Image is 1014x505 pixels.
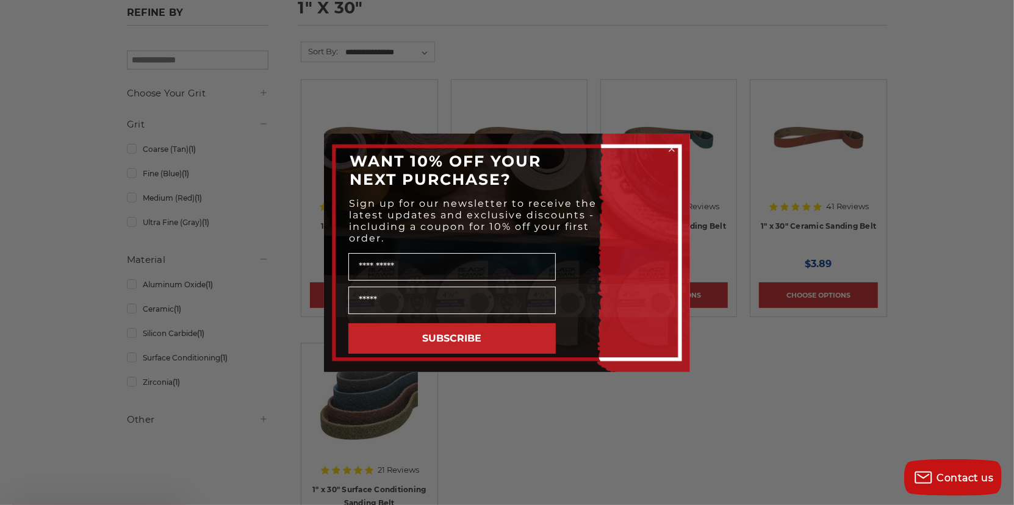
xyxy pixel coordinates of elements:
[904,459,1002,496] button: Contact us
[666,143,678,155] button: Close dialog
[349,198,597,244] span: Sign up for our newsletter to receive the latest updates and exclusive discounts - including a co...
[348,323,556,354] button: SUBSCRIBE
[350,152,541,188] span: WANT 10% OFF YOUR NEXT PURCHASE?
[348,287,556,314] input: Email
[937,472,994,484] span: Contact us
